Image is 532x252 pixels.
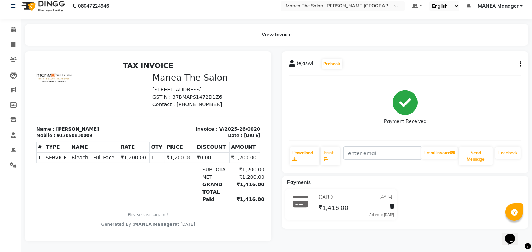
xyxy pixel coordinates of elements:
[163,94,198,105] td: ₹0.00
[297,60,313,70] span: tejaswi
[287,179,311,185] span: Payments
[121,14,228,25] h3: Manea The Salon
[166,108,200,115] div: SUBTOTAL
[322,59,342,69] button: Prebook
[4,153,228,160] p: Please visit again !
[87,84,118,94] th: RATE
[12,94,38,105] td: SERVICE
[118,84,133,94] th: QTY
[384,118,426,126] div: Payment Received
[40,96,86,103] span: Bleach - Full Face
[4,3,228,11] h2: TAX INVOICE
[199,122,233,137] div: ₹1,416.00
[12,84,38,94] th: TYPE
[199,108,233,115] div: ₹1,200.00
[25,24,528,46] div: View Invoice
[4,163,228,169] div: Generated By : at [DATE]
[459,147,493,165] button: Send Message
[5,94,12,105] td: 1
[25,74,60,80] div: 917050810009
[133,94,163,105] td: ₹1,200.00
[379,194,392,201] span: [DATE]
[121,28,228,35] p: [STREET_ADDRESS]
[198,84,228,94] th: AMOUNT
[199,137,233,145] div: ₹1,416.00
[102,164,143,168] span: MANEA Manager
[212,74,228,80] div: [DATE]
[4,67,112,74] p: Name : [PERSON_NAME]
[478,2,519,10] span: MANEA Manager
[290,147,319,165] a: Download
[343,146,421,160] input: enter email
[38,84,87,94] th: NAME
[118,94,133,105] td: 1
[121,67,228,74] p: Invoice : V/2025-26/0020
[321,147,340,165] a: Print
[196,74,211,80] div: Date :
[421,147,458,159] button: Email Invoice
[199,115,233,122] div: ₹1,200.00
[5,84,12,94] th: #
[502,224,525,245] iframe: chat widget
[166,137,200,145] div: Paid
[166,115,200,122] div: NET
[369,212,394,217] div: Added on [DATE]
[495,147,521,159] a: Feedback
[198,94,228,105] td: ₹1,200.00
[163,84,198,94] th: DISCOUNT
[166,122,200,137] div: GRAND TOTAL
[87,94,118,105] td: ₹1,200.00
[318,204,348,213] span: ₹1,416.00
[121,42,228,50] p: Contact : [PHONE_NUMBER]
[133,84,163,94] th: PRICE
[4,74,23,80] div: Mobile :
[319,194,333,201] span: CARD
[121,35,228,42] p: GSTIN : 37BMAPS1472D1Z6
